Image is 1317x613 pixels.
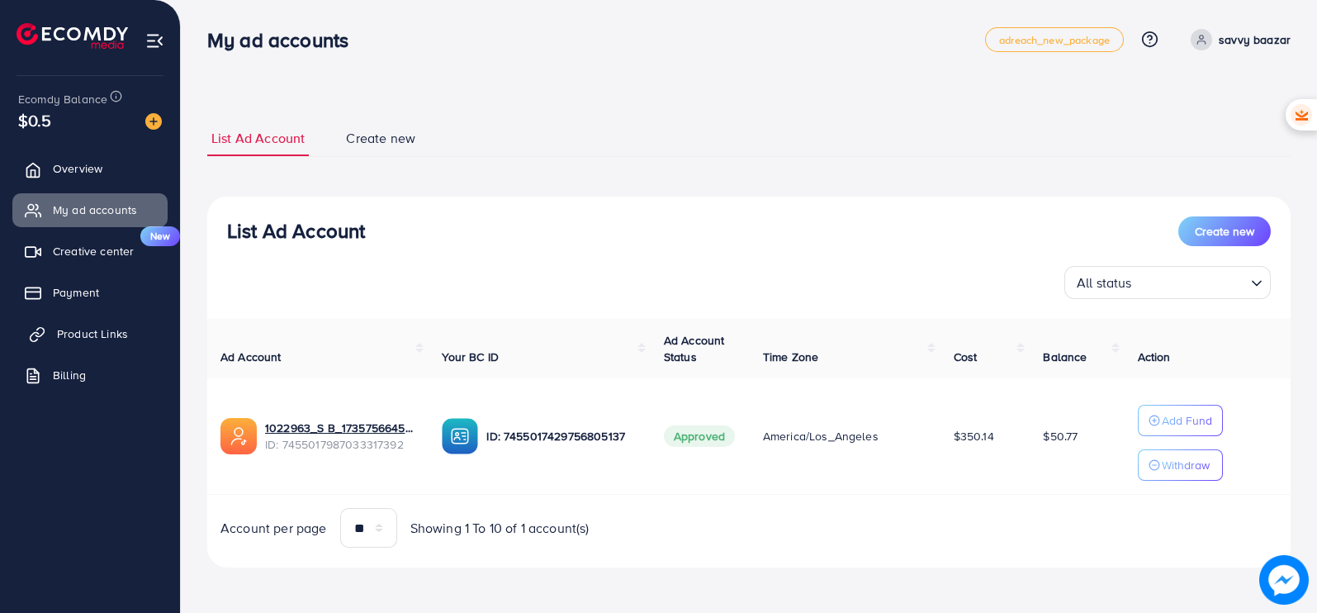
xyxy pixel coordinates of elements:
span: Product Links [57,326,128,342]
img: ic-ads-acc.e4c84228.svg [220,418,257,454]
span: New [140,226,180,246]
p: Withdraw [1162,455,1210,475]
a: Payment [12,276,168,309]
span: Account per page [220,519,327,538]
a: adreach_new_package [985,27,1124,52]
span: Ad Account Status [664,332,725,365]
span: Create new [346,129,415,148]
span: My ad accounts [53,202,137,218]
span: Create new [1195,223,1254,240]
img: image [1259,555,1309,605]
h3: My ad accounts [207,28,362,52]
img: image [145,113,162,130]
span: Your BC ID [442,349,499,365]
span: Action [1138,349,1171,365]
button: Create new [1178,216,1271,246]
p: Add Fund [1162,411,1212,430]
span: Billing [53,367,86,383]
p: ID: 7455017429756805137 [486,426,637,446]
input: Search for option [1137,268,1244,295]
span: Showing 1 To 10 of 1 account(s) [410,519,590,538]
span: $50.77 [1043,428,1078,444]
img: logo [17,23,128,49]
img: ic-ba-acc.ded83a64.svg [442,418,478,454]
span: adreach_new_package [999,35,1110,45]
span: Approved [664,425,735,447]
img: menu [145,31,164,50]
button: Add Fund [1138,405,1223,436]
span: Payment [53,284,99,301]
span: Creative center [53,243,134,259]
a: savvy baazar [1184,29,1291,50]
span: $350.14 [954,428,994,444]
div: Search for option [1064,266,1271,299]
a: Billing [12,359,168,392]
span: Time Zone [763,349,818,365]
span: $0.5 [18,108,52,132]
a: Product Links [12,317,168,350]
span: America/Los_Angeles [763,428,879,444]
span: Overview [53,160,102,177]
a: Overview [12,152,168,185]
a: 1022963_S B_1735756645445 [265,420,415,436]
span: Balance [1043,349,1087,365]
button: Withdraw [1138,449,1223,481]
span: Cost [954,349,978,365]
span: ID: 7455017987033317392 [265,436,415,453]
span: All status [1073,271,1135,295]
span: Ad Account [220,349,282,365]
a: Creative centerNew [12,235,168,268]
div: <span class='underline'>1022963_S B_1735756645445</span></br>7455017987033317392 [265,420,415,454]
span: Ecomdy Balance [18,91,107,107]
a: My ad accounts [12,193,168,226]
p: savvy baazar [1219,30,1291,50]
span: List Ad Account [211,129,305,148]
h3: List Ad Account [227,219,365,243]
